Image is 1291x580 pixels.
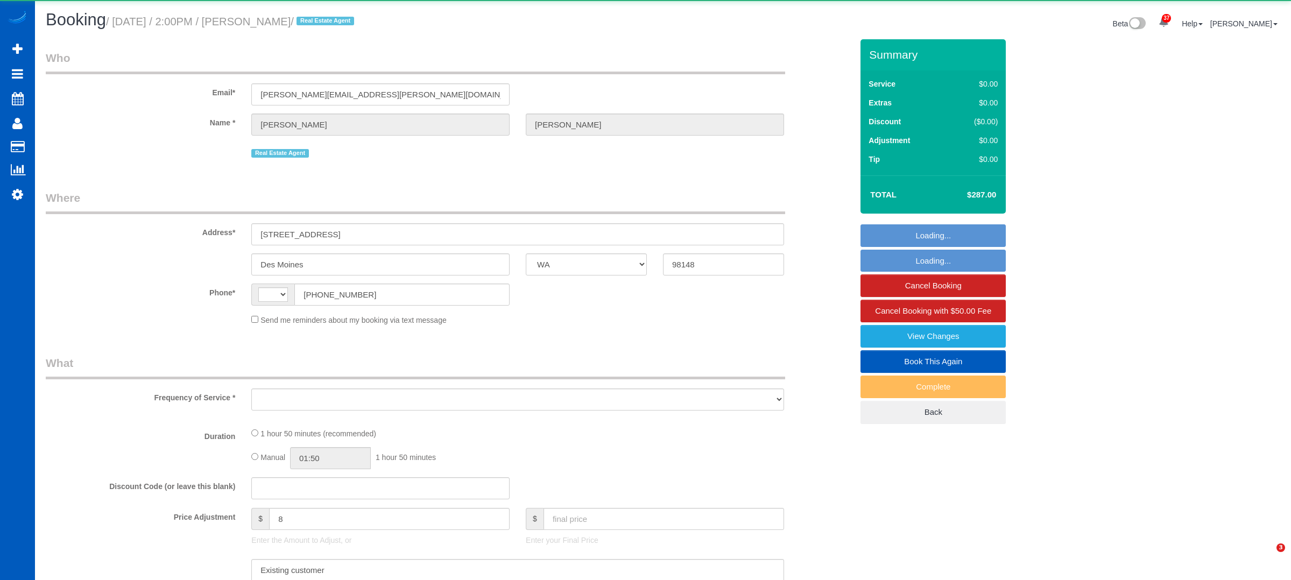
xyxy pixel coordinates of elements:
[38,427,243,442] label: Duration
[38,284,243,298] label: Phone*
[951,97,998,108] div: $0.00
[951,135,998,146] div: $0.00
[526,535,784,546] p: Enter your Final Price
[1162,14,1171,23] span: 37
[869,97,892,108] label: Extras
[38,83,243,98] label: Email*
[251,114,510,136] input: First Name*
[869,135,910,146] label: Adjustment
[544,508,784,530] input: final price
[106,16,357,27] small: / [DATE] / 2:00PM / [PERSON_NAME]
[869,154,880,165] label: Tip
[860,300,1006,322] a: Cancel Booking with $50.00 Fee
[46,355,785,379] legend: What
[951,154,998,165] div: $0.00
[526,114,784,136] input: Last Name*
[376,453,436,462] span: 1 hour 50 minutes
[663,253,784,275] input: Zip Code*
[1128,17,1146,31] img: New interface
[260,429,376,438] span: 1 hour 50 minutes (recommended)
[260,453,285,462] span: Manual
[869,116,901,127] label: Discount
[951,79,998,89] div: $0.00
[869,79,895,89] label: Service
[251,535,510,546] p: Enter the Amount to Adjust, or
[46,50,785,74] legend: Who
[869,48,1000,61] h3: Summary
[38,223,243,238] label: Address*
[935,190,996,200] h4: $287.00
[526,508,544,530] span: $
[251,508,269,530] span: $
[860,325,1006,348] a: View Changes
[875,306,991,315] span: Cancel Booking with $50.00 Fee
[251,83,510,105] input: Email*
[1210,19,1278,28] a: [PERSON_NAME]
[46,10,106,29] span: Booking
[1182,19,1203,28] a: Help
[38,508,243,522] label: Price Adjustment
[951,116,998,127] div: ($0.00)
[294,284,510,306] input: Phone*
[870,190,897,199] strong: Total
[46,190,785,214] legend: Where
[291,16,357,27] span: /
[38,477,243,492] label: Discount Code (or leave this blank)
[297,17,354,25] span: Real Estate Agent
[6,11,28,26] img: Automaid Logo
[1254,543,1280,569] iframe: Intercom live chat
[860,401,1006,423] a: Back
[860,350,1006,373] a: Book This Again
[251,149,308,158] span: Real Estate Agent
[260,316,447,324] span: Send me reminders about my booking via text message
[38,388,243,403] label: Frequency of Service *
[1276,543,1285,552] span: 3
[38,114,243,128] label: Name *
[251,253,510,275] input: City*
[1153,11,1174,34] a: 37
[860,274,1006,297] a: Cancel Booking
[1113,19,1146,28] a: Beta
